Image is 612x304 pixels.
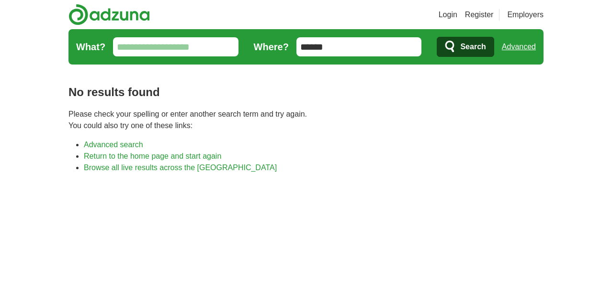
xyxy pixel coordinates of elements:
a: Return to the home page and start again [84,152,221,160]
p: Please check your spelling or enter another search term and try again. You could also try one of ... [68,109,544,131]
a: Login [439,9,457,21]
label: What? [76,40,105,54]
h1: No results found [68,84,544,101]
a: Register [465,9,494,21]
button: Search [437,37,494,57]
span: Search [460,37,486,56]
img: Adzuna logo [68,4,150,25]
a: Employers [507,9,544,21]
a: Browse all live results across the [GEOGRAPHIC_DATA] [84,163,277,172]
a: Advanced search [84,141,143,149]
a: Advanced [502,37,536,56]
label: Where? [254,40,289,54]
